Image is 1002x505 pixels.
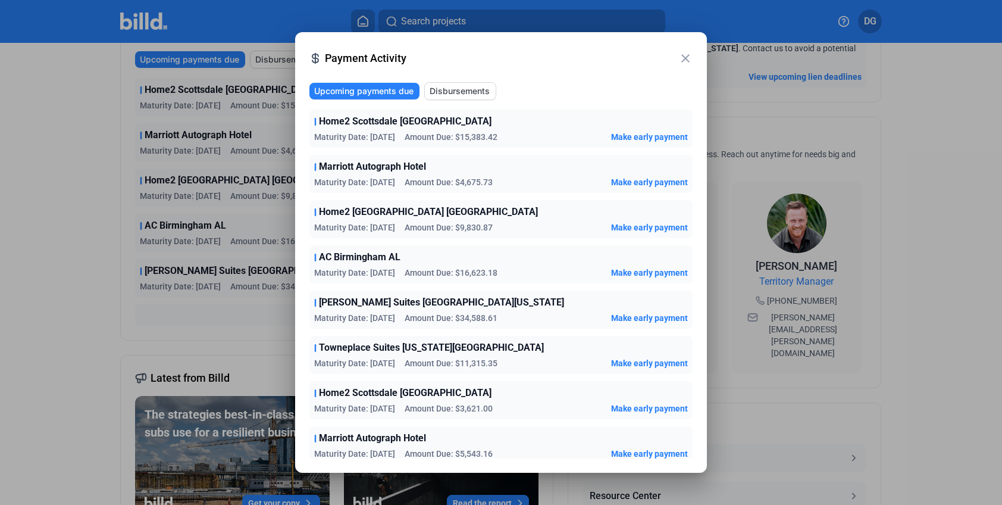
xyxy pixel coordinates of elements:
span: Maturity Date: [DATE] [314,131,395,143]
span: Maturity Date: [DATE] [314,357,395,369]
button: Upcoming payments due [309,83,419,99]
span: AC Birmingham AL [319,250,400,264]
button: Make early payment [611,131,688,143]
span: Marriott Autograph Hotel [319,160,426,174]
span: Upcoming payments due [314,85,414,97]
span: Home2 Scottsdale [GEOGRAPHIC_DATA] [319,114,491,129]
span: Amount Due: $16,623.18 [405,267,497,279]
span: Amount Due: $9,830.87 [405,222,493,233]
button: Make early payment [611,267,688,279]
span: Maturity Date: [DATE] [314,403,395,414]
span: Amount Due: $4,675.73 [405,176,493,188]
span: Amount Due: $5,543.16 [405,448,493,460]
span: Maturity Date: [DATE] [314,312,395,324]
button: Make early payment [611,222,688,233]
span: Amount Due: $15,383.42 [405,131,497,143]
button: Make early payment [611,176,688,188]
span: [PERSON_NAME] Suites [GEOGRAPHIC_DATA][US_STATE] [319,295,564,310]
span: Towneplace Suites [US_STATE][GEOGRAPHIC_DATA] [319,341,544,355]
span: Maturity Date: [DATE] [314,222,395,233]
span: Maturity Date: [DATE] [314,267,395,279]
button: Make early payment [611,448,688,460]
span: Disbursements [430,85,490,97]
button: Make early payment [611,357,688,369]
span: Payment Activity [325,50,678,67]
span: Home2 Scottsdale [GEOGRAPHIC_DATA] [319,386,491,400]
button: Make early payment [611,312,688,324]
span: Maturity Date: [DATE] [314,176,395,188]
span: Marriott Autograph Hotel [319,431,426,445]
span: Amount Due: $11,315.35 [405,357,497,369]
button: Disbursements [424,82,496,100]
span: Maturity Date: [DATE] [314,448,395,460]
mat-icon: close [678,51,693,66]
span: Amount Due: $34,588.61 [405,312,497,324]
span: Home2 [GEOGRAPHIC_DATA] [GEOGRAPHIC_DATA] [319,205,538,219]
button: Make early payment [611,403,688,414]
span: Amount Due: $3,621.00 [405,403,493,414]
